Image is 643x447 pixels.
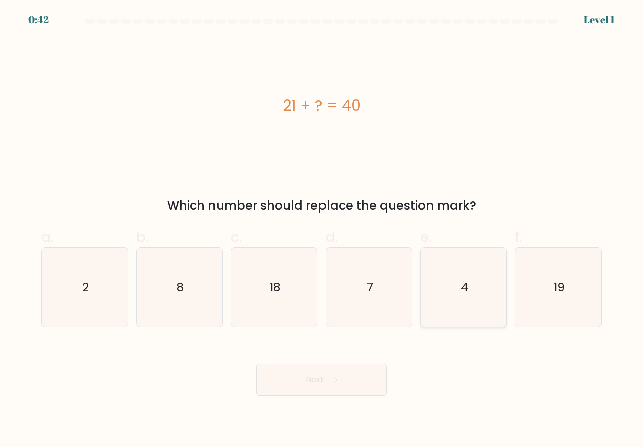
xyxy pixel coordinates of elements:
[270,279,280,295] text: 18
[28,12,49,27] div: 0:42
[584,12,615,27] div: Level 1
[231,227,242,247] span: c.
[177,279,184,295] text: 8
[82,279,88,295] text: 2
[554,279,565,295] text: 19
[515,227,522,247] span: f.
[47,197,596,215] div: Which number should replace the question mark?
[366,279,373,295] text: 7
[41,94,602,117] div: 21 + ? = 40
[326,227,338,247] span: d.
[256,364,387,396] button: Next
[41,227,53,247] span: a.
[461,279,468,295] text: 4
[136,227,148,247] span: b.
[420,227,432,247] span: e.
